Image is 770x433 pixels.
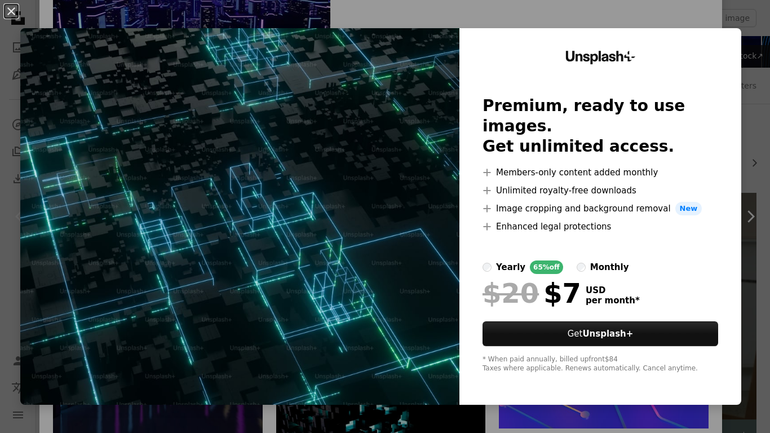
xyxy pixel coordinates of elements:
[483,263,492,272] input: yearly65%off
[483,220,718,233] li: Enhanced legal protections
[483,321,718,346] button: GetUnsplash+
[483,184,718,197] li: Unlimited royalty-free downloads
[483,279,539,308] span: $20
[483,96,718,157] h2: Premium, ready to use images. Get unlimited access.
[530,260,563,274] div: 65% off
[675,202,702,215] span: New
[590,260,629,274] div: monthly
[582,329,633,339] strong: Unsplash+
[483,202,718,215] li: Image cropping and background removal
[496,260,525,274] div: yearly
[483,166,718,179] li: Members-only content added monthly
[577,263,586,272] input: monthly
[483,279,581,308] div: $7
[483,355,718,373] div: * When paid annually, billed upfront $84 Taxes where applicable. Renews automatically. Cancel any...
[586,285,640,295] span: USD
[586,295,640,306] span: per month *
